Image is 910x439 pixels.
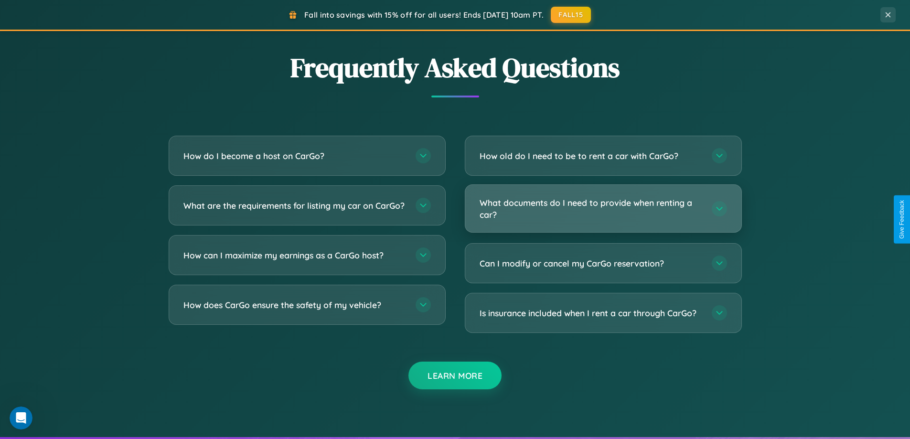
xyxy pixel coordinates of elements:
div: Give Feedback [899,200,905,239]
button: FALL15 [551,7,591,23]
h3: What are the requirements for listing my car on CarGo? [183,200,406,212]
button: Learn More [408,362,502,389]
h3: How do I become a host on CarGo? [183,150,406,162]
h3: Can I modify or cancel my CarGo reservation? [480,257,702,269]
h3: How old do I need to be to rent a car with CarGo? [480,150,702,162]
h3: Is insurance included when I rent a car through CarGo? [480,307,702,319]
span: Fall into savings with 15% off for all users! Ends [DATE] 10am PT. [304,10,544,20]
h3: How does CarGo ensure the safety of my vehicle? [183,299,406,311]
h2: Frequently Asked Questions [169,49,742,86]
h3: What documents do I need to provide when renting a car? [480,197,702,220]
h3: How can I maximize my earnings as a CarGo host? [183,249,406,261]
iframe: Intercom live chat [10,407,32,429]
